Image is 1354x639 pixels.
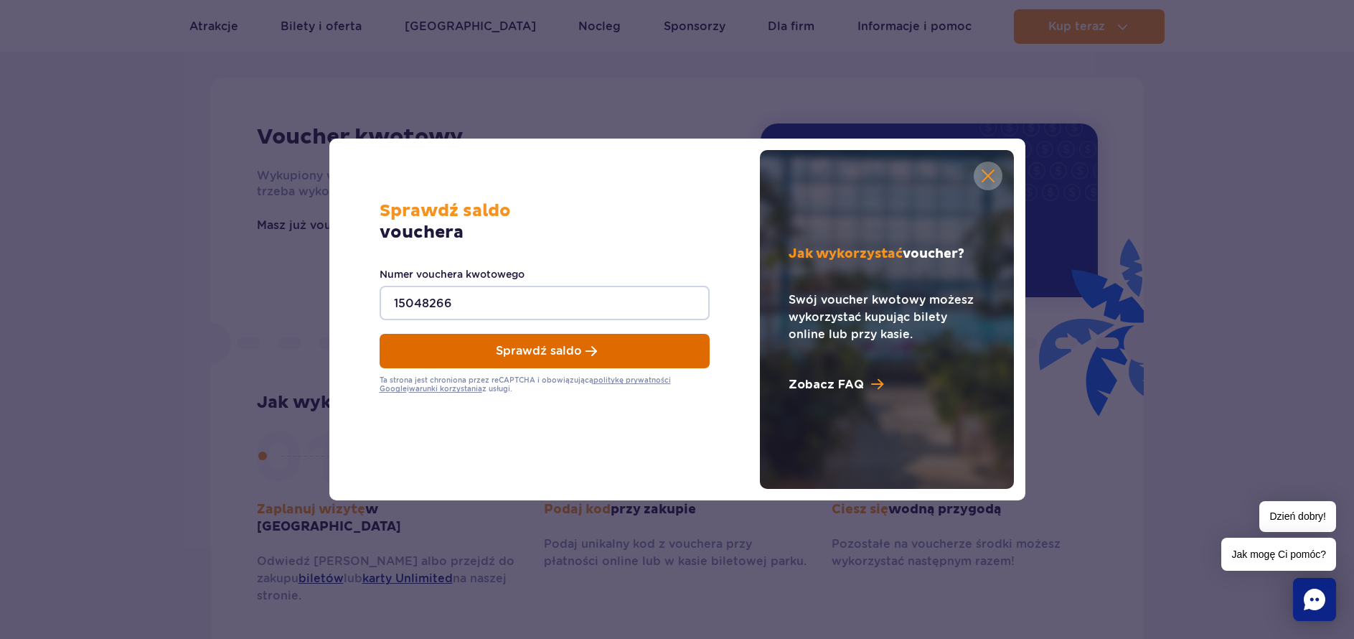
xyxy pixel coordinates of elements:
[496,345,582,358] span: Sprawdź saldo
[789,376,985,393] a: Zobacz FAQ
[380,334,710,368] button: Sprawdź saldo
[789,246,985,263] p: voucher?
[409,384,482,393] a: warunki korzystania
[380,286,710,320] input: Numer vouchera
[1221,538,1336,571] span: Jak mogę Ci pomóc?
[380,200,710,222] span: Sprawdź saldo
[789,291,985,343] p: Swój voucher kwotowy możesz wykorzystać kupując bilety online lub przy kasie.
[380,266,710,282] label: Numer vouchera kwotowego
[1293,578,1336,621] div: Chat
[789,246,903,262] span: Jak wykorzystać
[1259,501,1336,532] span: Dzień dobry!
[380,376,671,393] a: politykę prywatności Google
[789,376,864,393] p: Zobacz FAQ
[380,376,710,393] div: Ta strona jest chroniona przez reCAPTCHA i obowiązującą i z usługi.
[380,200,710,243] p: vouchera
